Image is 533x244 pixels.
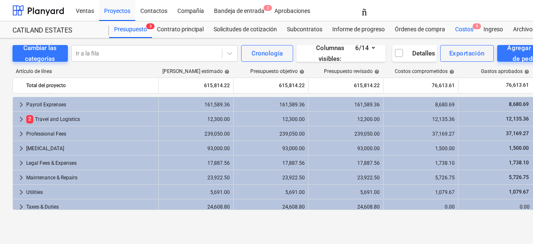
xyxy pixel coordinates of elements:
font: Órdenes de compra [395,26,445,33]
font: Contactos [140,8,167,14]
div: 12,300.00 [312,116,380,122]
div: 93,000.00 [312,146,380,151]
div: 12,135.36 [387,116,455,122]
div: 239,050.00 [162,131,230,137]
div: 1,738.10 [387,160,455,166]
div: Detalles [394,48,435,59]
div: Taxes & Duties [26,200,155,214]
span: 1,079.67 [508,189,530,195]
div: 76,613.61 [387,79,455,92]
div: 1,079.67 [387,189,455,195]
div: 12,300.00 [237,116,305,122]
span: 1,738.10 [508,160,530,166]
div: Professional Fees [26,127,155,141]
div: 24,608.80 [312,204,380,210]
span: 1,500.00 [508,145,530,151]
font: Ingreso [483,26,503,33]
span: help [298,69,304,74]
font: Ventas [76,8,94,14]
div: 12,300.00 [162,116,230,122]
a: Ingreso [478,21,508,38]
span: help [523,69,529,74]
font: Compañía [177,8,204,14]
div: Utilities [26,186,155,199]
button: Cambiar las categorías [12,45,68,62]
span: 5,726.75 [508,174,530,180]
a: Órdenes de compra [390,21,450,38]
div: 5,691.00 [237,189,305,195]
div: 8,680.69 [387,102,455,108]
div: 0.00 [387,204,455,210]
a: Solicitudes de cotización [209,21,282,38]
div: 161,589.36 [237,102,305,108]
div: Exportación [449,48,485,59]
div: 239,050.00 [312,131,380,137]
span: keyboard_arrow_right [16,202,26,212]
font: Costos [455,26,473,33]
span: help [448,69,454,74]
button: Cronología [241,45,293,62]
div: 24,608.80 [162,204,230,210]
div: 17,887.56 [162,160,230,166]
div: 17,887.56 [312,160,380,166]
font: Presupuesto [114,26,147,33]
div: 93,000.00 [237,146,305,151]
div: Presupuesto revisado [324,68,379,74]
a: Contrato principal [152,21,209,38]
a: Subcontratos [282,21,327,38]
div: 5,691.00 [162,189,230,195]
div: 0.00 [462,204,530,210]
span: keyboard_arrow_right [16,100,26,110]
div: Cronología [252,48,283,59]
font: Proyectos [104,8,130,14]
span: 2 [26,115,33,123]
font: Contrato principal [157,26,204,33]
font: Subcontratos [287,26,322,33]
div: 615,814.22 [312,79,380,92]
span: help [223,69,229,74]
span: keyboard_arrow_right [16,143,26,153]
div: Maintenance & Repairs [26,171,155,184]
div: 23,922.50 [162,175,230,181]
font: 2 [267,6,269,10]
font: tamaño_del_formato [322,5,497,15]
span: 8,680.69 [508,101,530,107]
div: Payroll Exprenses [26,98,155,111]
div: 17,887.56 [237,160,305,166]
div: 23,922.50 [237,175,305,181]
a: Costos9 [450,21,478,38]
div: 615,814.22 [237,79,305,92]
div: 161,589.36 [162,102,230,108]
div: Presupuesto objetivo [250,68,304,74]
span: keyboard_arrow_right [16,187,26,197]
font: Bandeja de entrada [214,8,264,14]
div: Total del proyecto [26,79,155,92]
span: 37,169.27 [505,131,530,136]
div: Travel and Logistics [26,113,155,126]
a: Presupuesto3 [109,21,152,38]
button: Columnas visibles:6/14 [296,45,386,62]
span: keyboard_arrow_right [16,114,26,124]
div: CATILAND ESTATES [12,26,99,35]
div: Columnas visibles : 6/14 [306,43,376,65]
span: 3 [146,23,154,29]
span: 12,135.36 [505,116,530,122]
div: 615,814.22 [162,79,230,92]
div: 37,169.27 [387,131,455,137]
span: keyboard_arrow_right [16,173,26,183]
div: [PERSON_NAME] estimado [162,68,229,74]
a: Informe de progreso [327,21,390,38]
div: Cambiar las categorías [22,43,58,65]
div: 93,000.00 [162,146,230,151]
div: 23,922.50 [312,175,380,181]
font: Aprobaciones [274,8,310,14]
div: Artículo de línea [12,68,158,74]
span: keyboard_arrow_right [16,129,26,139]
div: Costos comprometidos [395,68,454,74]
button: Detalles [392,45,437,62]
div: 239,050.00 [237,131,305,137]
div: 1,500.00 [387,146,455,151]
div: Gastos aprobados [481,68,529,74]
div: 5,726.75 [387,175,455,181]
button: Exportación [440,45,494,62]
